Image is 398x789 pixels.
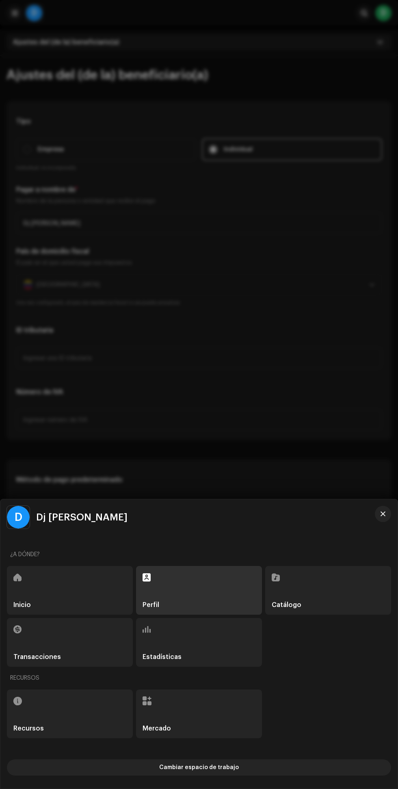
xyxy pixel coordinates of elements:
h5: Estadísticas [143,654,182,660]
h5: Perfil [143,602,159,608]
h5: Transacciones [13,654,61,660]
span: Cambiar espacio de trabajo [159,759,239,776]
button: Cambiar espacio de trabajo [7,759,391,776]
h5: Recursos [13,725,44,732]
span: Dj [PERSON_NAME] [36,512,128,522]
re-a-nav-header: ¿A dónde? [7,545,391,564]
div: D [7,506,30,529]
h5: Mercado [143,725,171,732]
h5: Catálogo [272,602,301,608]
re-a-nav-header: Recursos [7,668,391,688]
h5: Inicio [13,602,31,608]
